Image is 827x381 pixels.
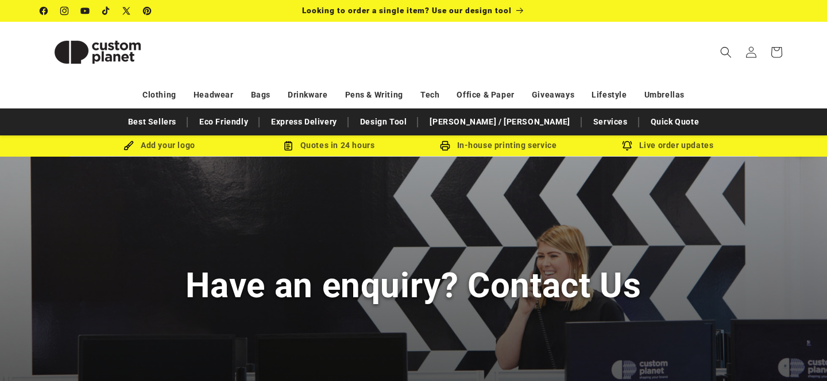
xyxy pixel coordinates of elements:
a: Design Tool [354,112,413,132]
a: Drinkware [288,85,327,105]
a: Custom Planet [36,22,160,82]
a: Pens & Writing [345,85,403,105]
img: Order Updates Icon [283,141,293,151]
a: Giveaways [532,85,574,105]
h1: Have an enquiry? Contact Us [186,263,641,308]
a: Services [588,112,633,132]
a: Office & Paper [457,85,514,105]
img: In-house printing [440,141,450,151]
div: Quotes in 24 hours [244,138,413,153]
div: Add your logo [75,138,244,153]
a: Lifestyle [592,85,627,105]
a: Umbrellas [644,85,685,105]
span: Looking to order a single item? Use our design tool [302,6,512,15]
a: Tech [420,85,439,105]
a: Express Delivery [265,112,343,132]
img: Custom Planet [40,26,155,78]
a: Clothing [142,85,176,105]
a: Bags [251,85,270,105]
div: In-house printing service [413,138,583,153]
a: Eco Friendly [194,112,254,132]
a: Quick Quote [645,112,705,132]
div: Live order updates [583,138,752,153]
img: Order updates [622,141,632,151]
a: Headwear [194,85,234,105]
img: Brush Icon [123,141,134,151]
a: [PERSON_NAME] / [PERSON_NAME] [424,112,575,132]
summary: Search [713,40,739,65]
a: Best Sellers [122,112,182,132]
